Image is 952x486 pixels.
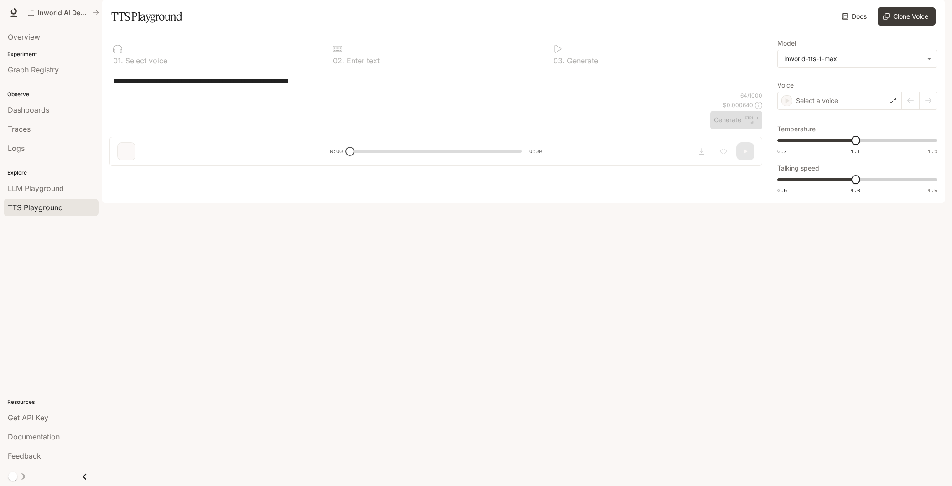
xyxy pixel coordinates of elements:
[777,40,796,47] p: Model
[553,57,565,64] p: 0 3 .
[777,147,787,155] span: 0.7
[777,186,787,194] span: 0.5
[344,57,380,64] p: Enter text
[777,126,816,132] p: Temperature
[851,186,860,194] span: 1.0
[740,92,762,99] p: 64 / 1000
[928,186,937,194] span: 1.5
[333,57,344,64] p: 0 2 .
[851,147,860,155] span: 1.1
[113,57,123,64] p: 0 1 .
[840,7,870,26] a: Docs
[796,96,838,105] p: Select a voice
[777,82,794,88] p: Voice
[878,7,936,26] button: Clone Voice
[24,4,103,22] button: All workspaces
[565,57,598,64] p: Generate
[778,50,937,67] div: inworld-tts-1-max
[123,57,167,64] p: Select voice
[111,7,182,26] h1: TTS Playground
[723,101,753,109] p: $ 0.000640
[777,165,819,171] p: Talking speed
[784,54,922,63] div: inworld-tts-1-max
[38,9,89,17] p: Inworld AI Demos
[928,147,937,155] span: 1.5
